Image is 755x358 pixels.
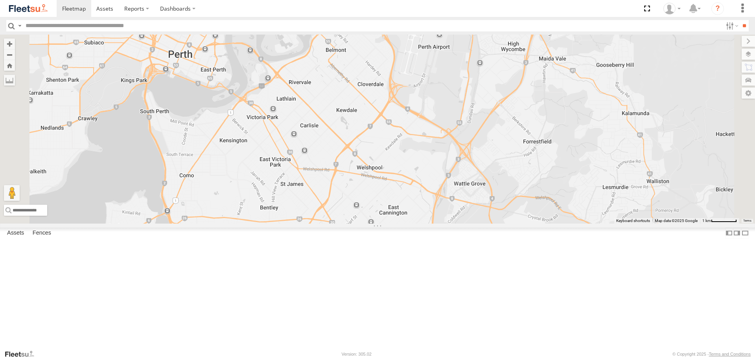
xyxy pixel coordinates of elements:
[741,228,749,239] label: Hide Summary Table
[8,3,49,14] img: fleetsu-logo-horizontal.svg
[3,228,28,239] label: Assets
[661,3,683,15] div: Wayne Betts
[29,228,55,239] label: Fences
[4,49,15,60] button: Zoom out
[733,228,741,239] label: Dock Summary Table to the Right
[725,228,733,239] label: Dock Summary Table to the Left
[711,2,724,15] i: ?
[4,60,15,71] button: Zoom Home
[743,219,751,222] a: Terms
[742,88,755,99] label: Map Settings
[702,218,711,223] span: 1 km
[17,20,23,31] label: Search Query
[342,352,372,356] div: Version: 305.02
[672,352,751,356] div: © Copyright 2025 -
[700,218,739,224] button: Map Scale: 1 km per 62 pixels
[4,75,15,86] label: Measure
[616,218,650,224] button: Keyboard shortcuts
[655,218,698,223] span: Map data ©2025 Google
[4,39,15,49] button: Zoom in
[4,350,41,358] a: Visit our Website
[723,20,740,31] label: Search Filter Options
[4,185,20,201] button: Drag Pegman onto the map to open Street View
[709,352,751,356] a: Terms and Conditions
